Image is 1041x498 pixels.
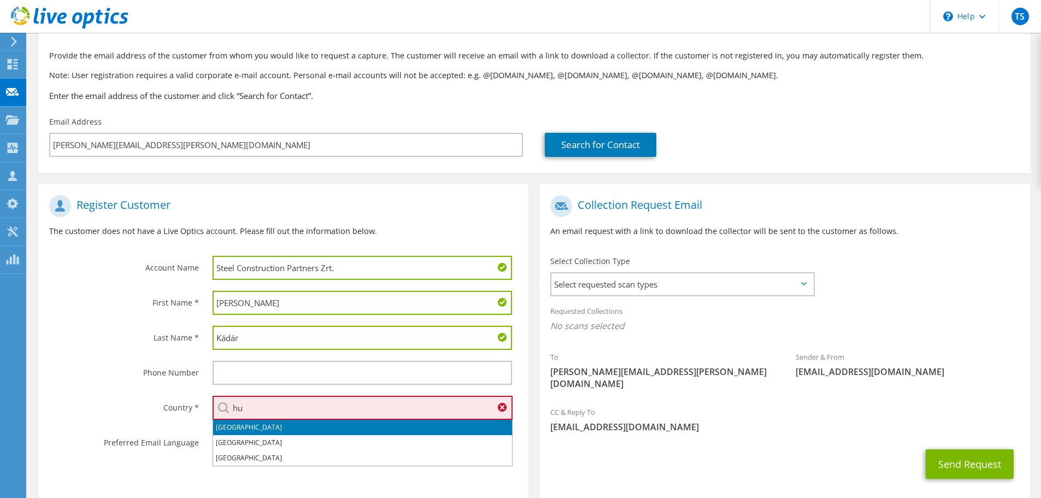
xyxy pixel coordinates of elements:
[49,361,199,378] label: Phone Number
[539,300,1030,340] div: Requested Collections
[213,450,512,466] li: [GEOGRAPHIC_DATA]
[49,256,199,273] label: Account Name
[49,195,512,217] h1: Register Customer
[49,431,199,448] label: Preferred Email Language
[49,291,199,308] label: First Name *
[49,90,1019,102] h3: Enter the email address of the customer and click “Search for Contact”.
[550,421,1019,433] span: [EMAIL_ADDRESS][DOMAIN_NAME]
[551,273,813,295] span: Select requested scan types
[550,225,1019,237] p: An email request with a link to download the collector will be sent to the customer as follows.
[213,420,512,435] li: [GEOGRAPHIC_DATA]
[213,435,512,450] li: [GEOGRAPHIC_DATA]
[1011,8,1029,25] span: TS
[49,116,102,127] label: Email Address
[550,366,774,390] span: [PERSON_NAME][EMAIL_ADDRESS][PERSON_NAME][DOMAIN_NAME]
[545,133,656,157] a: Search for Contact
[550,195,1013,217] h1: Collection Request Email
[943,11,953,21] svg: \n
[49,326,199,343] label: Last Name *
[539,345,785,395] div: To
[49,50,1019,62] p: Provide the email address of the customer from whom you would like to request a capture. The cust...
[49,225,517,237] p: The customer does not have a Live Optics account. Please fill out the information below.
[796,366,1019,378] span: [EMAIL_ADDRESS][DOMAIN_NAME]
[550,320,1019,332] span: No scans selected
[49,396,199,413] label: Country *
[539,401,1030,438] div: CC & Reply To
[550,256,630,267] label: Select Collection Type
[49,69,1019,81] p: Note: User registration requires a valid corporate e-mail account. Personal e-mail accounts will ...
[926,449,1014,479] button: Send Request
[785,345,1030,383] div: Sender & From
